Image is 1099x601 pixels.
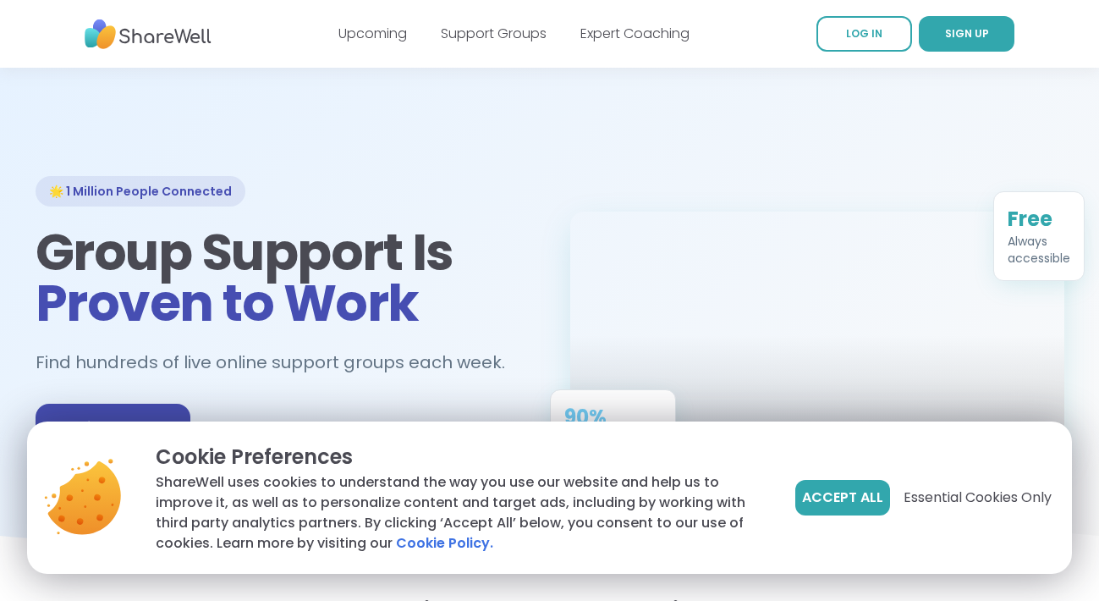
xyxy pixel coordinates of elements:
a: Join Now [36,404,190,451]
span: Join Now [69,417,157,438]
button: Accept All [795,480,890,516]
span: Accept All [802,488,883,508]
span: Essential Cookies Only [904,488,1052,508]
div: Free [1008,198,1070,225]
a: Cookie Policy. [396,533,493,554]
div: 🌟 1 Million People Connected [36,176,245,207]
div: Always accessible [1008,225,1070,259]
img: ShareWell Nav Logo [85,11,212,58]
h1: Group Support Is [36,227,530,328]
p: Cookie Preferences [156,442,768,472]
a: Support Groups [441,24,547,43]
a: Expert Coaching [580,24,690,43]
span: SIGN UP [945,26,989,41]
p: ShareWell uses cookies to understand the way you use our website and help us to improve it, as we... [156,472,768,554]
span: LOG IN [846,26,882,41]
a: SIGN UP [919,16,1014,52]
span: Proven to Work [36,267,419,339]
h2: Find hundreds of live online support groups each week. [36,349,523,377]
a: Upcoming [338,24,407,43]
div: 90% [564,396,662,423]
a: LOG IN [816,16,912,52]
